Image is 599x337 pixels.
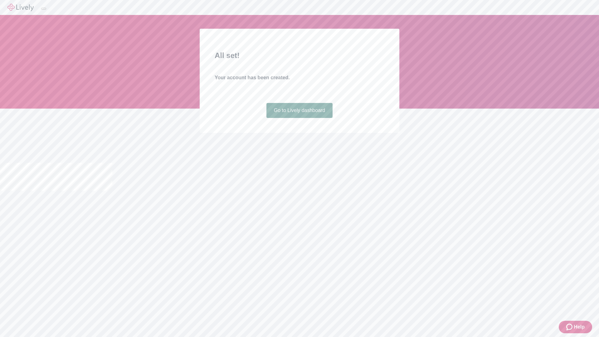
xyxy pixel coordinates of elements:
[7,4,34,11] img: Lively
[266,103,333,118] a: Go to Lively dashboard
[41,8,46,10] button: Log out
[215,74,384,81] h4: Your account has been created.
[559,321,592,333] button: Zendesk support iconHelp
[574,323,585,331] span: Help
[215,50,384,61] h2: All set!
[566,323,574,331] svg: Zendesk support icon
